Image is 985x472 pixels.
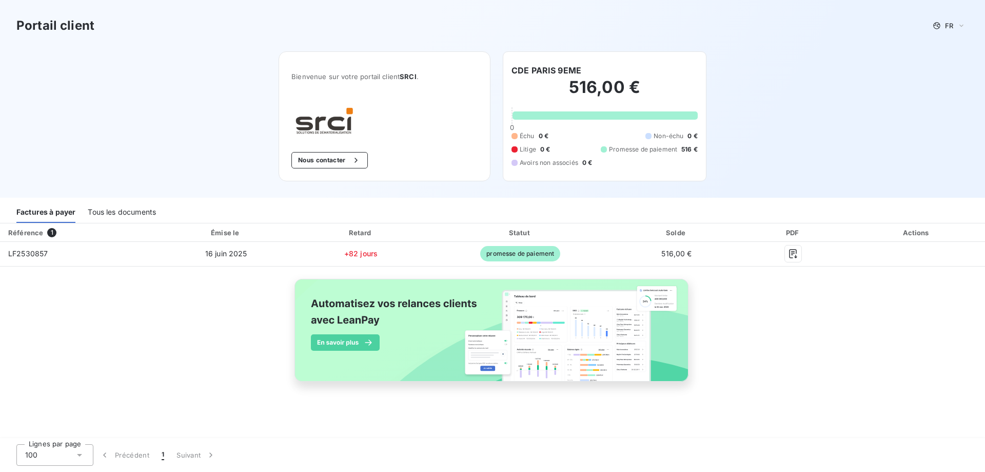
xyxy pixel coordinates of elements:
[155,444,170,466] button: 1
[344,249,378,258] span: +82 jours
[945,22,953,30] span: FR
[8,249,48,258] span: LF2530857
[8,229,43,237] div: Référence
[687,131,697,141] span: 0 €
[510,123,514,131] span: 0
[16,16,94,35] h3: Portail client
[520,158,578,167] span: Avoirs non associés
[480,246,560,261] span: promesse de paiement
[291,105,357,136] img: Company logo
[511,77,698,108] h2: 516,00 €
[299,228,424,238] div: Retard
[93,444,155,466] button: Précédent
[162,450,164,460] span: 1
[88,201,156,223] div: Tous les documents
[158,228,294,238] div: Émise le
[520,145,536,154] span: Litige
[520,131,535,141] span: Échu
[851,228,983,238] div: Actions
[47,228,56,237] span: 1
[285,273,700,399] img: banner
[170,444,222,466] button: Suivant
[291,152,367,168] button: Nous contacter
[511,64,581,77] h6: CDE PARIS 9EME
[654,131,683,141] span: Non-échu
[740,228,846,238] div: PDF
[205,249,247,258] span: 16 juin 2025
[617,228,736,238] div: Solde
[661,249,692,258] span: 516,00 €
[609,145,677,154] span: Promesse de paiement
[427,228,613,238] div: Statut
[400,72,417,81] span: SRCI
[25,450,37,460] span: 100
[582,158,592,167] span: 0 €
[16,201,75,223] div: Factures à payer
[539,131,548,141] span: 0 €
[291,72,478,81] span: Bienvenue sur votre portail client .
[681,145,698,154] span: 516 €
[540,145,550,154] span: 0 €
